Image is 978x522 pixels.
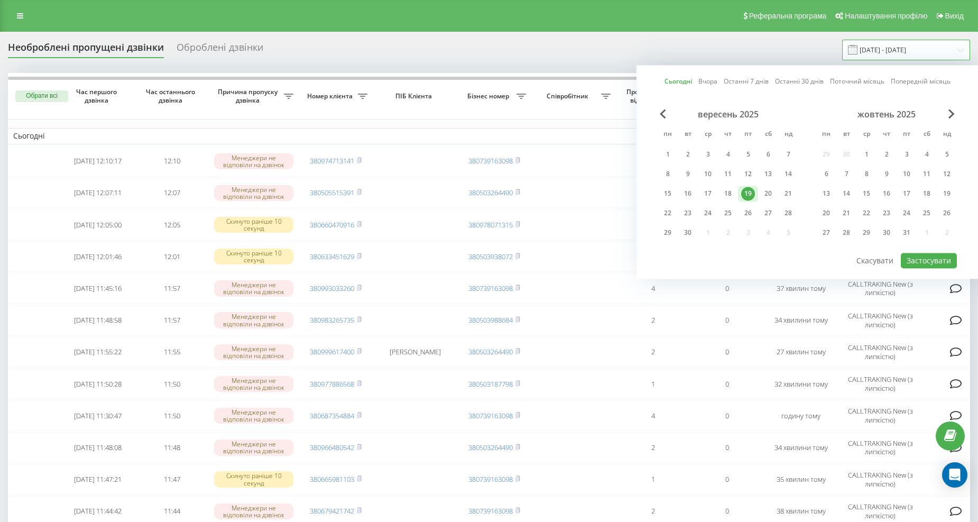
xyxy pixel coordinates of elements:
td: 0 [690,433,764,462]
a: 380660470916 [310,220,354,230]
div: чт 18 вер 2025 р. [718,186,738,202]
abbr: середа [700,127,716,143]
div: 1 [661,148,675,161]
div: Скинуто раніше 10 секунд [214,217,293,233]
div: 26 [940,206,954,220]
a: 380993033260 [310,283,354,293]
span: Час останнього дзвінка [143,88,200,104]
div: 26 [741,206,755,220]
div: Менеджери не відповіли на дзвінок [214,376,293,392]
div: вт 30 вер 2025 р. [678,225,698,241]
div: 8 [661,167,675,181]
div: 28 [839,226,853,240]
div: 17 [701,187,715,200]
td: [DATE] 12:01:46 [61,242,135,271]
div: 23 [681,206,695,220]
div: Оброблені дзвінки [177,42,263,58]
td: [DATE] 11:47:21 [61,464,135,494]
td: 0 [690,273,764,303]
div: 5 [940,148,954,161]
td: 1 [616,369,690,399]
div: 10 [900,167,914,181]
td: [DATE] 12:10:17 [61,146,135,176]
span: Причина пропуску дзвінка [214,88,284,104]
div: нд 7 вер 2025 р. [778,146,798,162]
div: Менеджери не відповіли на дзвінок [214,280,293,296]
span: Previous Month [660,109,666,118]
div: нд 21 вер 2025 р. [778,186,798,202]
a: 380739163098 [468,474,513,484]
div: пн 29 вер 2025 р. [658,225,678,241]
abbr: субота [760,127,776,143]
td: 37 хвилин тому [764,273,838,303]
div: 14 [781,167,795,181]
div: вт 7 жовт 2025 р. [836,166,856,182]
td: 0 [690,464,764,494]
td: 4 [616,273,690,303]
div: нд 26 жовт 2025 р. [937,205,957,221]
abbr: вівторок [838,127,854,143]
td: CALLTRAKING New (з липкістю) [838,337,922,367]
div: 6 [761,148,775,161]
div: ср 22 жовт 2025 р. [856,205,876,221]
div: пт 19 вер 2025 р. [738,186,758,202]
div: 12 [741,167,755,181]
div: вт 21 жовт 2025 р. [836,205,856,221]
abbr: п’ятниця [740,127,756,143]
a: Вчора [698,77,717,87]
div: пт 17 жовт 2025 р. [897,186,917,202]
td: 1 [616,464,690,494]
div: 20 [819,206,833,220]
div: 13 [761,167,775,181]
a: 380974713141 [310,156,354,166]
td: 12:10 [135,146,209,176]
a: 380966480542 [310,443,354,452]
div: 4 [721,148,735,161]
a: 380633451629 [310,252,354,261]
div: пт 5 вер 2025 р. [738,146,758,162]
a: 380503264490 [468,188,513,197]
a: Останні 30 днів [775,77,824,87]
td: 11:55 [135,337,209,367]
abbr: неділя [939,127,955,143]
div: сб 27 вер 2025 р. [758,205,778,221]
td: 32 хвилини тому [764,369,838,399]
td: [DATE] 11:45:16 [61,273,135,303]
div: 5 [741,148,755,161]
div: 29 [860,226,873,240]
div: ср 17 вер 2025 р. [698,186,718,202]
td: 1 [616,146,690,176]
td: 27 хвилин тому [764,337,838,367]
div: 27 [761,206,775,220]
div: 11 [721,167,735,181]
span: Бізнес номер [463,92,516,100]
td: 0 [690,337,764,367]
div: сб 4 жовт 2025 р. [917,146,937,162]
a: 380687354884 [310,411,354,420]
div: ср 24 вер 2025 р. [698,205,718,221]
div: ср 1 жовт 2025 р. [856,146,876,162]
a: 380999617400 [310,347,354,356]
div: ср 8 жовт 2025 р. [856,166,876,182]
a: 380503988684 [468,315,513,325]
div: 13 [819,187,833,200]
div: Менеджери не відповіли на дзвінок [214,153,293,169]
td: 12:07 [135,178,209,208]
div: 19 [940,187,954,200]
abbr: середа [859,127,874,143]
td: 11:48 [135,433,209,462]
div: 16 [681,187,695,200]
div: сб 25 жовт 2025 р. [917,205,937,221]
abbr: четвер [879,127,894,143]
div: 8 [860,167,873,181]
div: ср 3 вер 2025 р. [698,146,718,162]
a: Попередній місяць [891,77,951,87]
a: 380503264490 [468,347,513,356]
a: 380665981103 [310,474,354,484]
a: 380679421742 [310,506,354,516]
div: чт 9 жовт 2025 р. [876,166,897,182]
span: Співробітник [537,92,601,100]
div: чт 4 вер 2025 р. [718,146,738,162]
div: 6 [819,167,833,181]
span: Пропущених від клієнта [621,88,675,104]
